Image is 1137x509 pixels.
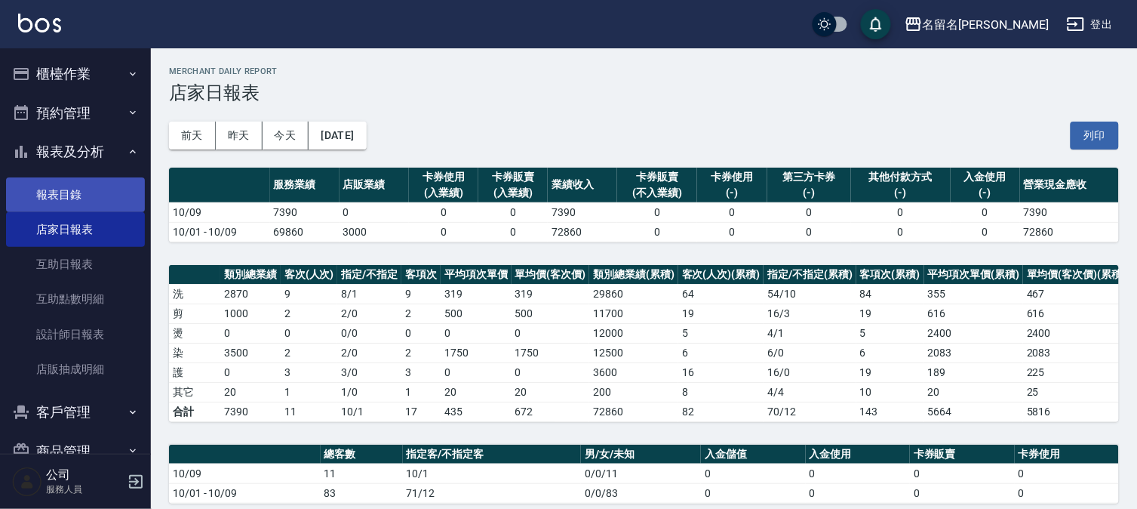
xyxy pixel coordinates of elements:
[951,222,1020,242] td: 0
[169,483,321,503] td: 10/01 - 10/09
[12,467,42,497] img: Person
[46,467,123,483] h5: 公司
[924,362,1024,382] td: 189
[924,265,1024,285] th: 平均項次單價(累積)
[855,185,946,201] div: (-)
[401,304,441,323] td: 2
[169,304,220,323] td: 剪
[617,222,697,242] td: 0
[403,483,582,503] td: 71/12
[1023,265,1129,285] th: 單均價(客次價)(累積)
[899,9,1055,40] button: 名留名[PERSON_NAME]
[220,265,281,285] th: 類別總業績
[1015,483,1119,503] td: 0
[771,169,848,185] div: 第三方卡券
[951,202,1020,222] td: 0
[512,362,590,382] td: 0
[169,265,1130,422] table: a dense table
[678,362,764,382] td: 16
[581,464,701,483] td: 0/0/11
[581,445,701,464] th: 男/女/未知
[337,284,401,304] td: 8 / 1
[589,284,678,304] td: 29860
[281,362,338,382] td: 3
[441,265,512,285] th: 平均項次單價
[169,402,220,421] td: 合計
[169,222,270,242] td: 10/01 - 10/09
[856,382,924,402] td: 10
[589,382,678,402] td: 200
[512,382,590,402] td: 20
[281,402,338,421] td: 11
[764,284,856,304] td: 54 / 10
[270,168,340,203] th: 服務業績
[589,343,678,362] td: 12500
[169,382,220,402] td: 其它
[1020,202,1119,222] td: 7390
[767,222,852,242] td: 0
[701,483,805,503] td: 0
[401,343,441,362] td: 2
[806,483,910,503] td: 0
[401,284,441,304] td: 9
[321,483,403,503] td: 83
[340,168,409,203] th: 店販業績
[856,362,924,382] td: 19
[678,382,764,402] td: 8
[216,122,263,150] button: 昨天
[281,265,338,285] th: 客次(人次)
[861,9,891,39] button: save
[441,382,512,402] td: 20
[678,284,764,304] td: 64
[764,362,856,382] td: 16 / 0
[337,265,401,285] th: 指定/不指定
[581,483,701,503] td: 0/0/83
[321,445,403,464] th: 總客數
[337,343,401,362] td: 2 / 0
[6,352,145,387] a: 店販抽成明細
[403,445,582,464] th: 指定客/不指定客
[851,222,950,242] td: 0
[169,284,220,304] td: 洗
[512,304,590,323] td: 500
[6,177,145,212] a: 報表目錄
[512,343,590,362] td: 1750
[954,169,1016,185] div: 入金使用
[512,323,590,343] td: 0
[169,323,220,343] td: 燙
[1020,168,1119,203] th: 營業現金應收
[1015,445,1119,464] th: 卡券使用
[169,343,220,362] td: 染
[924,323,1024,343] td: 2400
[6,132,145,171] button: 報表及分析
[678,265,764,285] th: 客次(人次)(累積)
[621,169,693,185] div: 卡券販賣
[6,432,145,471] button: 商品管理
[169,445,1119,504] table: a dense table
[409,222,478,242] td: 0
[6,393,145,432] button: 客戶管理
[924,343,1024,362] td: 2083
[910,445,1014,464] th: 卡券販賣
[478,202,548,222] td: 0
[589,265,678,285] th: 類別總業績(累積)
[701,445,805,464] th: 入金儲值
[441,343,512,362] td: 1750
[767,202,852,222] td: 0
[337,304,401,323] td: 2 / 0
[924,402,1024,421] td: 5664
[589,304,678,323] td: 11700
[910,464,1014,483] td: 0
[482,169,544,185] div: 卡券販賣
[701,464,805,483] td: 0
[220,402,281,421] td: 7390
[764,304,856,323] td: 16 / 3
[220,323,281,343] td: 0
[678,304,764,323] td: 19
[806,445,910,464] th: 入金使用
[1023,323,1129,343] td: 2400
[441,362,512,382] td: 0
[220,343,281,362] td: 3500
[1020,222,1119,242] td: 72860
[337,362,401,382] td: 3 / 0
